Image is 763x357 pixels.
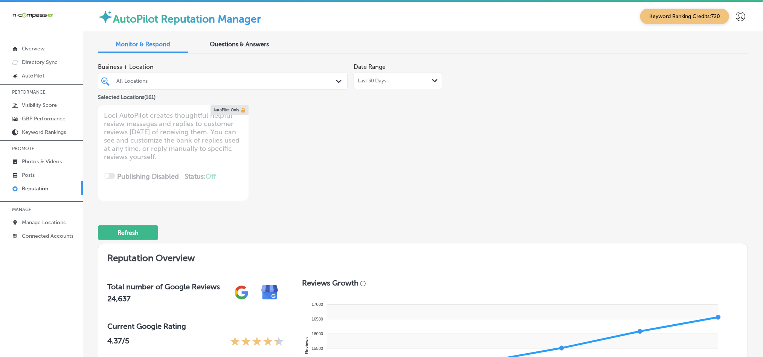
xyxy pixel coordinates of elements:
[12,12,53,19] img: 660ab0bf-5cc7-4cb8-ba1c-48b5ae0f18e60NCTV_CLogo_TV_Black_-500x88.png
[22,115,66,122] p: GBP Performance
[107,294,220,303] h2: 24,637
[116,78,337,84] div: All Locations
[22,185,48,192] p: Reputation
[312,302,324,307] tspan: 17000
[22,129,66,135] p: Keyword Rankings
[107,282,220,291] h3: Total number of Google Reviews
[210,41,269,48] span: Questions & Answers
[107,322,284,331] h3: Current Google Rating
[116,41,171,48] span: Monitor & Respond
[22,73,44,79] p: AutoPilot
[113,13,261,25] label: AutoPilot Reputation Manager
[98,243,748,269] h2: Reputation Overview
[98,225,158,240] button: Refresh
[302,278,359,287] h3: Reviews Growth
[312,317,324,321] tspan: 16500
[22,59,58,65] p: Directory Sync
[22,219,66,226] p: Manage Locations
[312,346,324,351] tspan: 15500
[22,158,62,165] p: Photos & Videos
[227,278,256,307] img: gPZS+5FD6qPJAAAAABJRU5ErkJggg==
[98,9,113,24] img: autopilot-icon
[312,331,324,336] tspan: 16000
[98,63,348,70] span: Business + Location
[22,102,57,108] p: Visibility Score
[230,336,284,348] div: 4.37 Stars
[354,63,386,70] label: Date Range
[256,278,284,307] img: e7ababfa220611ac49bdb491a11684a6.png
[640,9,729,24] span: Keyword Ranking Credits: 720
[358,78,386,84] span: Last 30 Days
[22,172,35,178] p: Posts
[98,91,156,100] p: Selected Locations ( 161 )
[22,233,73,239] p: Connected Accounts
[107,336,129,348] p: 4.37 /5
[304,337,309,354] text: Reviews
[22,46,44,52] p: Overview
